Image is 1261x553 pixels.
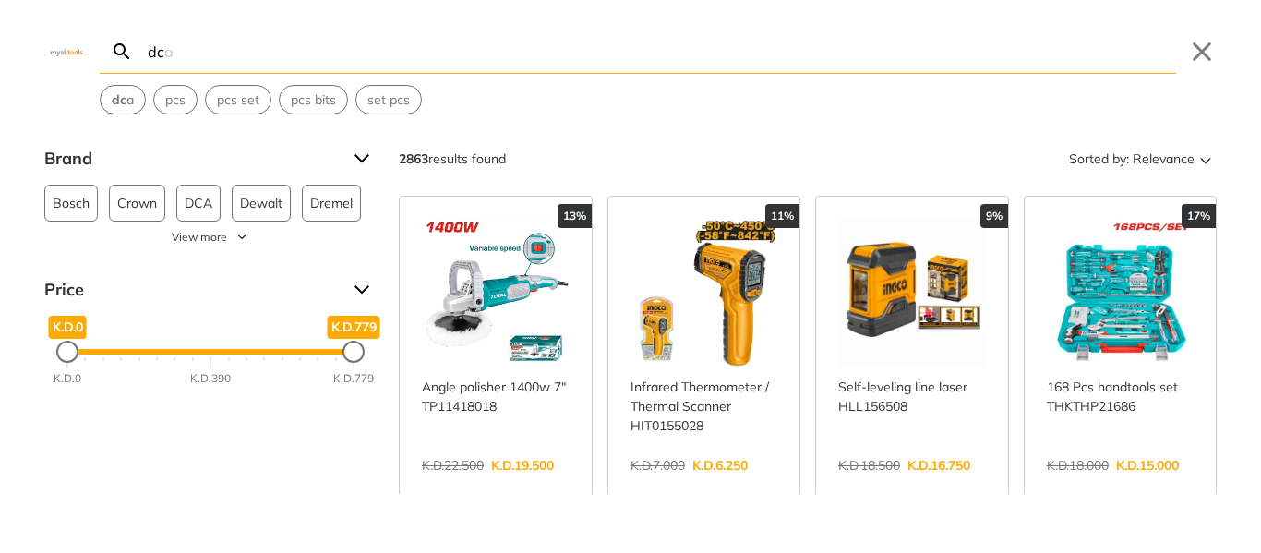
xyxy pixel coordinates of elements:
div: 9% [980,204,1008,228]
span: pcs [165,90,186,110]
button: Sorted by:Relevance Sort [1065,144,1217,174]
div: Suggestion: set pcs [355,85,422,114]
div: Suggestion: pcs [153,85,198,114]
button: Select suggestion: dca [101,86,145,114]
div: 11% [765,204,799,228]
input: Search… [144,30,1176,73]
div: Suggestion: pcs set [205,85,271,114]
svg: Sort [1195,148,1217,170]
button: Select suggestion: pcs [154,86,197,114]
span: Dewalt [240,186,282,221]
strong: 2863 [399,150,428,167]
img: Close [44,47,89,55]
span: Crown [117,186,157,221]
button: Close [1187,37,1217,66]
svg: Search [111,41,133,63]
button: Select suggestion: pcs bits [280,86,347,114]
span: DCA [185,186,212,221]
span: Relevance [1133,144,1195,174]
span: View more [172,229,227,246]
div: K.D.0 [54,370,81,387]
button: Crown [109,185,165,222]
div: Maximum Price [342,341,365,363]
span: set pcs [367,90,410,110]
div: 13% [558,204,592,228]
span: Dremel [310,186,353,221]
span: Price [44,275,340,305]
div: Suggestion: dca [100,85,146,114]
div: Minimum Price [56,341,78,363]
span: a [112,90,134,110]
button: Select suggestion: pcs set [206,86,270,114]
button: Dewalt [232,185,291,222]
button: Dremel [302,185,361,222]
span: Bosch [53,186,90,221]
button: Bosch [44,185,98,222]
div: K.D.779 [333,370,374,387]
span: pcs bits [291,90,336,110]
button: DCA [176,185,221,222]
div: 17% [1182,204,1216,228]
span: Brand [44,144,340,174]
div: Suggestion: pcs bits [279,85,348,114]
div: K.D.390 [190,370,231,387]
button: View more [44,229,377,246]
strong: dc [112,91,126,108]
span: pcs set [217,90,259,110]
button: Select suggestion: set pcs [356,86,421,114]
div: results found [399,144,506,174]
